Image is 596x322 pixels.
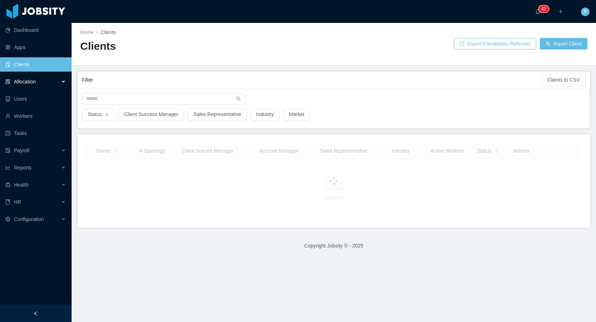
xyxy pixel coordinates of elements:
[118,109,184,120] button: Client Success Manager
[14,148,29,153] span: Payroll
[538,5,549,13] sup: 42
[72,234,596,258] footer: Copyright Jobsity © - 2025
[5,200,10,205] i: icon: book
[5,217,10,222] i: icon: setting
[5,126,66,140] a: icon: profileTasks
[5,182,10,187] i: icon: medicine-box
[5,40,66,54] a: icon: appstoreApps
[236,96,241,101] i: icon: search
[5,148,10,153] i: icon: file-protect
[14,79,36,85] span: Allocation
[5,165,10,170] i: icon: line-chart
[96,29,98,35] span: /
[535,9,540,14] i: icon: bell
[5,109,66,123] a: icon: userWorkers
[101,29,116,35] span: Clients
[454,38,536,49] button: icon: exportExport Candidates Referrals
[80,39,334,54] h2: Clients
[188,109,247,120] button: Sales Representative
[5,23,66,37] a: icon: pie-chartDashboard
[583,8,587,16] span: P
[5,57,66,72] a: icon: auditClients
[14,165,32,170] span: Reports
[14,199,21,205] span: HR
[251,109,280,120] button: Industry
[82,109,115,120] button: Statusicon: down
[5,92,66,106] a: icon: robotUsers
[14,216,44,222] span: Configuration
[544,5,546,13] p: 2
[5,79,10,84] i: icon: solution
[542,75,586,86] button: Clients to CSV
[283,109,310,120] button: Market
[80,29,93,35] a: Home
[82,73,542,87] div: Filter
[541,5,544,13] p: 4
[14,182,28,188] span: Health
[540,38,587,49] button: icon: usergroup-addImport Client
[558,9,563,14] i: icon: plus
